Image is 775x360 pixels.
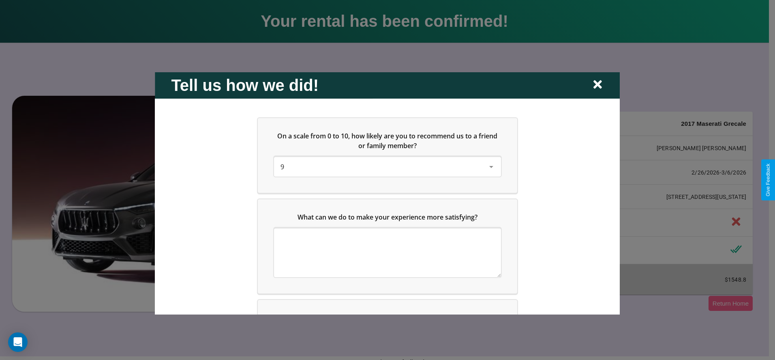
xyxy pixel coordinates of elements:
[8,332,28,352] div: Open Intercom Messenger
[171,76,319,94] h2: Tell us how we did!
[258,118,517,192] div: On a scale from 0 to 10, how likely are you to recommend us to a friend or family member?
[278,131,499,150] span: On a scale from 0 to 10, how likely are you to recommend us to a friend or family member?
[765,164,771,196] div: Give Feedback
[282,313,488,322] span: Which of the following features do you value the most in a vehicle?
[280,162,284,171] span: 9
[274,131,501,150] h5: On a scale from 0 to 10, how likely are you to recommend us to a friend or family member?
[274,157,501,176] div: On a scale from 0 to 10, how likely are you to recommend us to a friend or family member?
[298,212,477,221] span: What can we do to make your experience more satisfying?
